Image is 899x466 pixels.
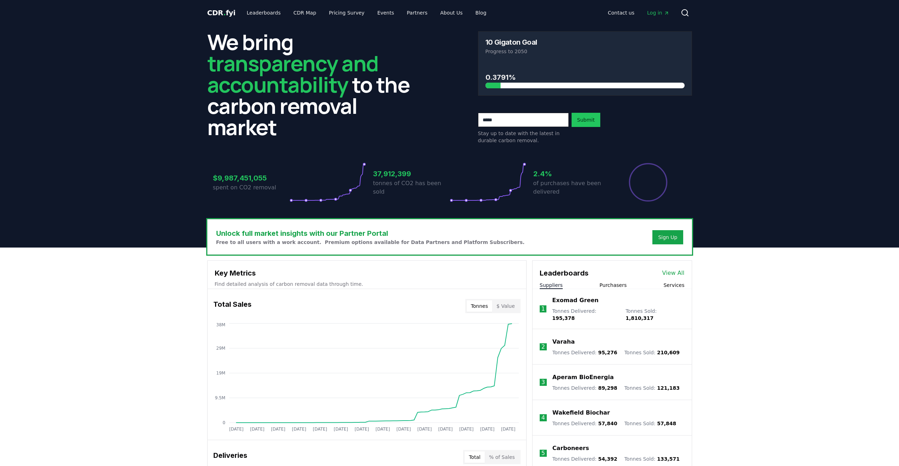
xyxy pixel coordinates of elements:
[485,39,537,46] h3: 10 Gigaton Goal
[658,234,677,241] a: Sign Up
[480,427,495,432] tspan: [DATE]
[417,427,432,432] tspan: [DATE]
[540,268,589,278] h3: Leaderboards
[250,427,264,432] tspan: [DATE]
[207,31,421,138] h2: We bring to the carbon removal market
[229,427,243,432] tspan: [DATE]
[552,444,589,453] a: Carboneers
[663,282,684,289] button: Services
[602,6,675,19] nav: Main
[271,427,285,432] tspan: [DATE]
[485,451,519,463] button: % of Sales
[333,427,348,432] tspan: [DATE]
[541,378,545,387] p: 3
[215,395,225,400] tspan: 9.5M
[215,281,519,288] p: Find detailed analysis of carbon removal data through time.
[373,168,450,179] h3: 37,912,399
[533,179,610,196] p: of purchases have been delivered
[552,349,617,356] p: Tonnes Delivered :
[478,130,569,144] p: Stay up to date with the latest in durable carbon removal.
[216,322,225,327] tspan: 38M
[216,239,525,246] p: Free to all users with a work account. Premium options available for Data Partners and Platform S...
[624,349,680,356] p: Tonnes Sold :
[552,455,617,462] p: Tonnes Delivered :
[375,427,390,432] tspan: [DATE]
[657,456,680,462] span: 133,571
[540,282,563,289] button: Suppliers
[552,420,617,427] p: Tonnes Delivered :
[313,427,327,432] tspan: [DATE]
[213,299,252,313] h3: Total Sales
[213,183,290,192] p: spent on CO2 removal
[216,228,525,239] h3: Unlock full market insights with our Partner Portal
[598,456,617,462] span: 54,392
[541,343,545,351] p: 2
[241,6,286,19] a: Leaderboards
[624,384,680,392] p: Tonnes Sold :
[602,6,640,19] a: Contact us
[641,6,675,19] a: Log in
[647,9,669,16] span: Log in
[657,350,680,355] span: 210,609
[628,162,668,202] div: Percentage of sales delivered
[223,9,226,17] span: .
[216,346,225,351] tspan: 29M
[533,168,610,179] h3: 2.4%
[552,373,614,382] a: Aperam BioEnergia
[288,6,322,19] a: CDR Map
[541,449,545,457] p: 5
[207,8,236,18] a: CDR.fyi
[465,451,485,463] button: Total
[552,307,618,322] p: Tonnes Delivered :
[485,72,685,83] h3: 0.3791%
[323,6,370,19] a: Pricing Survey
[354,427,369,432] tspan: [DATE]
[625,315,653,321] span: 1,810,317
[485,48,685,55] p: Progress to 2050
[600,282,627,289] button: Purchasers
[657,421,676,426] span: 57,848
[215,268,519,278] h3: Key Metrics
[541,414,545,422] p: 4
[207,9,236,17] span: CDR fyi
[552,296,599,305] a: Exomad Green
[292,427,306,432] tspan: [DATE]
[373,179,450,196] p: tonnes of CO2 has been sold
[652,230,683,244] button: Sign Up
[552,315,575,321] span: 195,378
[213,173,290,183] h3: $9,987,451,055
[438,427,453,432] tspan: [DATE]
[552,409,610,417] a: Wakefield Biochar
[216,371,225,376] tspan: 19M
[598,385,617,391] span: 89,298
[552,384,617,392] p: Tonnes Delivered :
[401,6,433,19] a: Partners
[241,6,492,19] nav: Main
[207,49,378,99] span: transparency and accountability
[467,300,492,312] button: Tonnes
[541,305,545,313] p: 1
[492,300,519,312] button: $ Value
[572,113,601,127] button: Submit
[501,427,516,432] tspan: [DATE]
[372,6,400,19] a: Events
[624,455,680,462] p: Tonnes Sold :
[397,427,411,432] tspan: [DATE]
[657,385,680,391] span: 121,183
[598,421,617,426] span: 57,840
[598,350,617,355] span: 95,276
[625,307,684,322] p: Tonnes Sold :
[470,6,492,19] a: Blog
[434,6,468,19] a: About Us
[223,420,225,425] tspan: 0
[552,338,575,346] a: Varaha
[624,420,676,427] p: Tonnes Sold :
[662,269,685,277] a: View All
[459,427,474,432] tspan: [DATE]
